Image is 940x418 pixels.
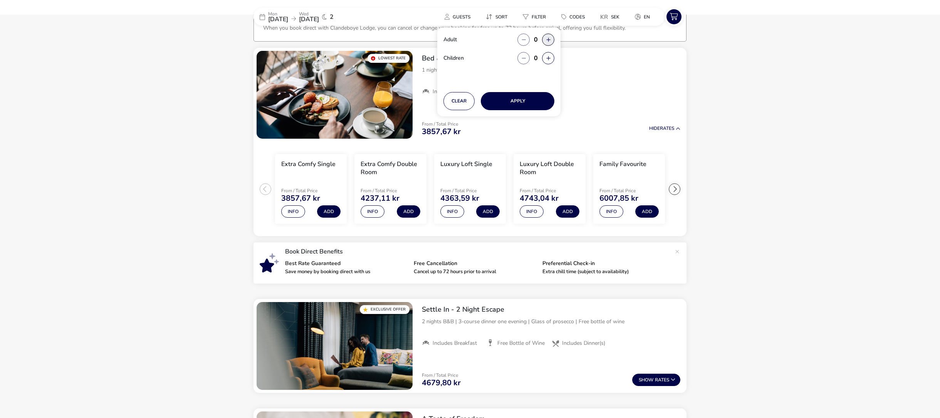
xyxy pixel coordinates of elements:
[433,88,477,95] span: Includes Breakfast
[368,54,410,63] div: Lowest Rate
[263,24,626,32] p: When you book direct with Clandeboye Lodge, you can cancel or change your booking for free up to ...
[351,151,430,227] swiper-slide: 2 / 8
[520,160,579,176] h3: Luxury Loft Double Room
[669,151,748,227] swiper-slide: 6 / 8
[520,195,559,202] span: 4743,04 kr
[422,66,680,74] p: 1 night B&B | Best available rate
[481,92,554,110] button: Apply
[635,205,659,218] button: Add
[599,205,623,218] button: Info
[361,188,420,193] p: From / Total Price
[422,128,461,136] span: 3857,67 kr
[644,14,650,20] span: en
[520,205,544,218] button: Info
[422,317,680,326] p: 2 nights B&B | 3-course dinner one evening | Glass of prosecco | Free bottle of wine
[285,261,408,266] p: Best Rate Guaranteed
[281,195,320,202] span: 3857,67 kr
[556,205,579,218] button: Add
[497,340,545,347] span: Free Bottle of Wine
[299,12,319,16] p: Wed
[433,340,477,347] span: Includes Breakfast
[430,151,510,227] swiper-slide: 3 / 8
[649,126,680,131] button: HideRates
[594,11,629,22] naf-pibe-menu-bar-item: krSEK
[443,55,470,61] label: Children
[422,122,461,126] p: From / Total Price
[629,11,656,22] button: en
[330,14,334,20] span: 2
[599,160,646,168] h3: Family Favourite
[361,160,420,176] h3: Extra Comfy Double Room
[440,188,500,193] p: From / Total Price
[281,205,305,218] button: Info
[299,15,319,24] span: [DATE]
[649,125,660,131] span: Hide
[416,299,687,353] div: Settle In - 2 Night Escape2 nights B&B | 3-course dinner one evening | Glass of prosecco | Free b...
[542,261,665,266] p: Preferential Check-in
[629,11,659,22] naf-pibe-menu-bar-item: en
[414,261,536,266] p: Free Cancellation
[510,151,589,227] swiper-slide: 4 / 8
[443,37,463,42] label: Adult
[361,195,399,202] span: 4237,11 kr
[281,160,336,168] h3: Extra Comfy Single
[422,305,680,314] h2: Settle In - 2 Night Escape
[476,205,500,218] button: Add
[416,48,687,102] div: Bed & Breakfast1 night B&B | Best available rateIncludes Breakfast
[414,269,536,274] p: Cancel up to 72 hours prior to arrival
[253,8,369,26] div: Mon[DATE]Wed[DATE]2
[281,188,341,193] p: From / Total Price
[599,195,638,202] span: 6007,85 kr
[271,151,351,227] swiper-slide: 1 / 8
[517,11,552,22] button: Filter
[589,151,669,227] swiper-slide: 5 / 8
[422,379,461,387] span: 4679,80 kr
[443,92,475,110] button: Clear
[440,205,464,218] button: Info
[438,11,477,22] button: Guests
[257,51,413,139] swiper-slide: 1 / 1
[285,248,671,255] p: Book Direct Benefits
[555,11,591,22] button: Codes
[569,14,585,20] span: Codes
[562,340,605,347] span: Includes Dinner(s)
[268,15,288,24] span: [DATE]
[599,188,659,193] p: From / Total Price
[268,12,288,16] p: Mon
[495,14,507,20] span: Sort
[317,205,341,218] button: Add
[542,269,665,274] p: Extra chill time (subject to availability)
[453,14,470,20] span: Guests
[438,11,480,22] naf-pibe-menu-bar-item: Guests
[360,305,410,314] div: Exclusive Offer
[361,205,384,218] button: Info
[555,11,594,22] naf-pibe-menu-bar-item: Codes
[639,378,655,383] span: Show
[517,11,555,22] naf-pibe-menu-bar-item: Filter
[480,11,517,22] naf-pibe-menu-bar-item: Sort
[397,205,420,218] button: Add
[440,160,492,168] h3: Luxury Loft Single
[594,11,626,22] button: krSEK
[520,188,579,193] p: From / Total Price
[257,302,413,390] swiper-slide: 1 / 1
[632,374,680,386] button: ShowRates
[600,13,608,21] i: kr
[611,14,619,20] span: SEK
[422,373,461,378] p: From / Total Price
[440,195,479,202] span: 4363,59 kr
[422,54,680,63] h2: Bed & Breakfast
[480,11,514,22] button: Sort
[532,14,546,20] span: Filter
[285,269,408,274] p: Save money by booking direct with us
